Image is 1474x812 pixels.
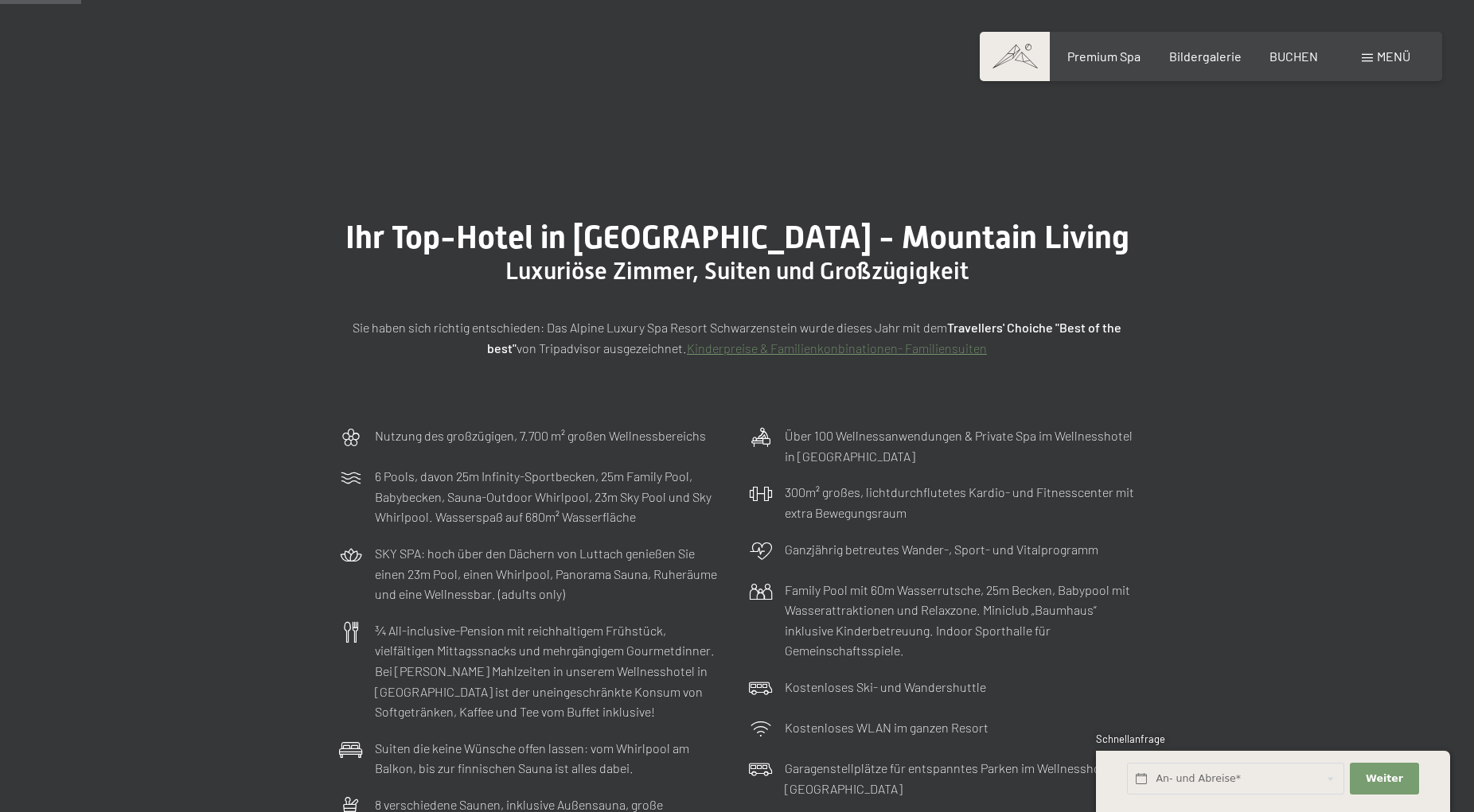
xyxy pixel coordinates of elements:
a: Bildergalerie [1169,49,1242,64]
p: Nutzung des großzügigen, 7.700 m² großen Wellnessbereichs [375,425,706,446]
span: Luxuriöse Zimmer, Suiten und Großzügigkeit [505,257,969,285]
p: Sie haben sich richtig entschieden: Das Alpine Luxury Spa Resort Schwarzenstein wurde dieses Jahr... [339,317,1135,358]
p: Über 100 Wellnessanwendungen & Private Spa im Wellnesshotel in [GEOGRAPHIC_DATA] [785,425,1135,466]
p: Ganzjährig betreutes Wander-, Sport- und Vitalprogramm [785,539,1098,560]
p: ¾ All-inclusive-Pension mit reichhaltigem Frühstück, vielfältigen Mittagssnacks und mehrgängigem ... [375,620,725,722]
p: Garagenstellplätze für entspanntes Parken im Wellnesshotel in [GEOGRAPHIC_DATA] [785,758,1135,798]
a: Premium Spa [1067,49,1141,64]
span: Menü [1377,49,1410,64]
a: BUCHEN [1269,49,1318,64]
p: Kostenloses Ski- und Wandershuttle [785,677,986,697]
span: Schnellanfrage [1096,732,1165,745]
p: 6 Pools, davon 25m Infinity-Sportbecken, 25m Family Pool, Babybecken, Sauna-Outdoor Whirlpool, 23... [375,466,725,527]
p: Family Pool mit 60m Wasserrutsche, 25m Becken, Babypool mit Wasserattraktionen und Relaxzone. Min... [785,580,1135,661]
button: Weiter [1350,763,1418,795]
span: Ihr Top-Hotel in [GEOGRAPHIC_DATA] - Mountain Living [345,219,1129,256]
p: Kostenloses WLAN im ganzen Resort [785,717,989,738]
strong: Travellers' Choiche "Best of the best" [487,320,1121,355]
span: Weiter [1366,771,1403,786]
p: 300m² großes, lichtdurchflutetes Kardio- und Fitnesscenter mit extra Bewegungsraum [785,482,1135,523]
a: Kinderpreise & Familienkonbinationen- Familiensuiten [687,340,987,355]
p: Suiten die keine Wünsche offen lassen: vom Whirlpool am Balkon, bis zur finnischen Sauna ist alle... [375,738,725,779]
p: SKY SPA: hoch über den Dächern von Luttach genießen Sie einen 23m Pool, einen Whirlpool, Panorama... [375,543,725,604]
